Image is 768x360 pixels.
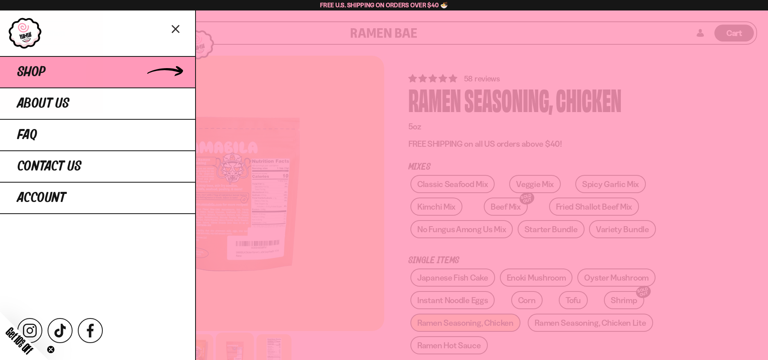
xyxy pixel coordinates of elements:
button: Close teaser [47,345,55,354]
button: Close menu [169,21,183,35]
span: About Us [17,96,69,111]
span: FAQ [17,128,37,142]
span: Shop [17,65,46,79]
span: Get 10% Off [4,325,35,356]
span: Free U.S. Shipping on Orders over $40 🍜 [320,1,448,9]
span: Account [17,191,66,205]
span: Contact Us [17,159,81,174]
